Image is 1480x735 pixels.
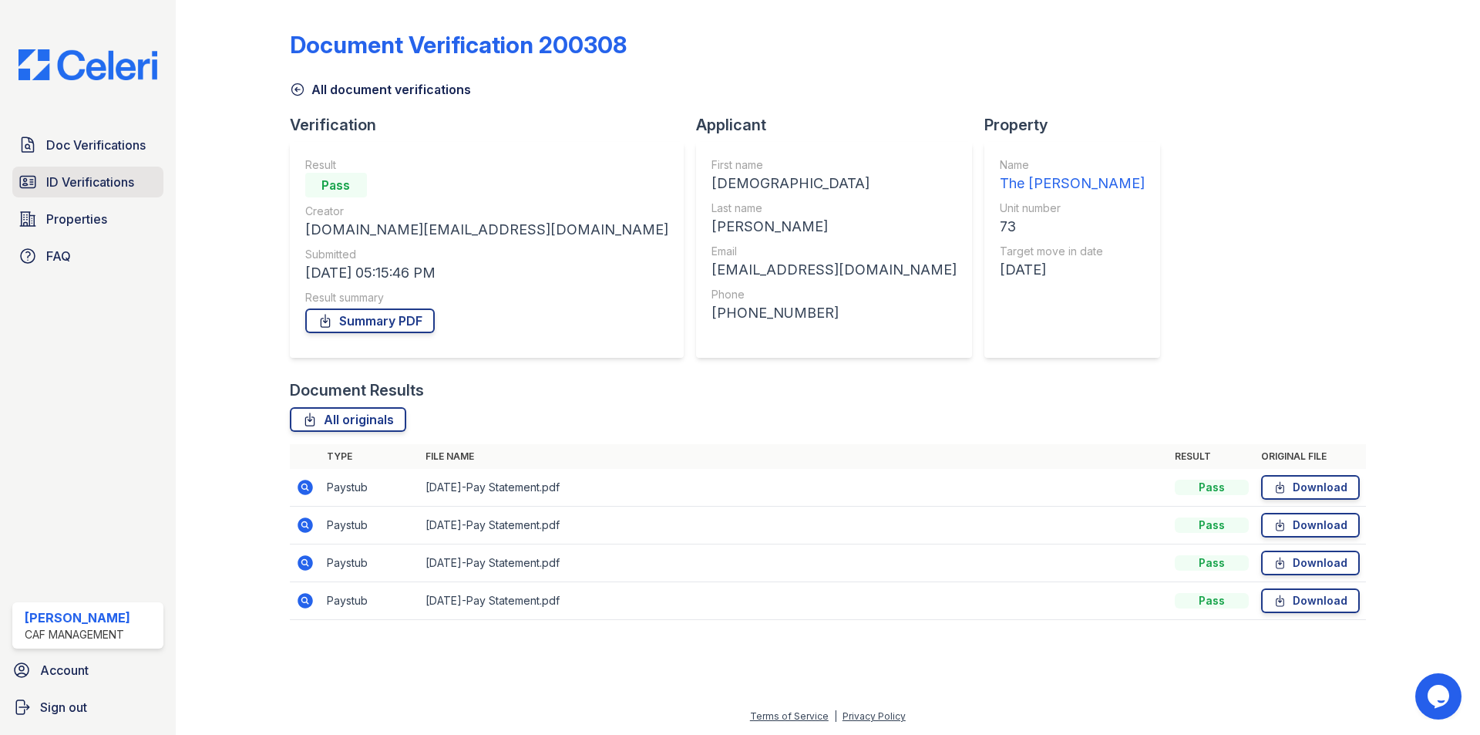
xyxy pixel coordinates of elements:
a: Account [6,655,170,686]
div: Phone [711,287,957,302]
div: [PERSON_NAME] [25,609,130,627]
a: Terms of Service [750,710,829,722]
td: [DATE]-Pay Statement.pdf [419,545,1169,582]
div: Applicant [696,114,984,136]
a: FAQ [12,241,163,271]
div: [DEMOGRAPHIC_DATA] [711,173,957,194]
a: Summary PDF [305,308,435,333]
a: Name The [PERSON_NAME] [1000,157,1145,194]
img: CE_Logo_Blue-a8612792a0a2168367f1c8372b55b34899dd931a85d93a1a3d3e32e68fde9ad4.png [6,49,170,80]
a: All document verifications [290,80,471,99]
td: Paystub [321,545,419,582]
div: [PERSON_NAME] [711,216,957,238]
td: Paystub [321,582,419,620]
span: Account [40,661,89,679]
span: Sign out [40,698,87,716]
div: Pass [305,173,367,197]
div: Pass [1175,518,1249,533]
a: Download [1261,588,1360,613]
a: All originals [290,407,406,432]
iframe: chat widget [1415,673,1465,720]
span: FAQ [46,247,71,265]
div: Submitted [305,247,668,262]
div: [DATE] [1000,259,1145,281]
th: Original file [1255,444,1366,469]
span: Doc Verifications [46,136,146,154]
div: CAF Management [25,627,130,642]
span: Properties [46,210,107,228]
div: Verification [290,114,696,136]
div: 73 [1000,216,1145,238]
div: [DATE] 05:15:46 PM [305,262,668,284]
div: Pass [1175,593,1249,609]
th: Type [321,444,419,469]
div: The [PERSON_NAME] [1000,173,1145,194]
div: Email [711,244,957,259]
td: [DATE]-Pay Statement.pdf [419,582,1169,620]
div: Name [1000,157,1145,173]
a: Doc Verifications [12,130,163,160]
a: ID Verifications [12,167,163,197]
div: Property [984,114,1172,136]
div: Target move in date [1000,244,1145,259]
td: Paystub [321,507,419,545]
div: First name [711,157,957,173]
a: Download [1261,513,1360,538]
div: Pass [1175,480,1249,495]
td: [DATE]-Pay Statement.pdf [419,507,1169,545]
div: Creator [305,204,668,219]
div: Result [305,157,668,173]
a: Sign out [6,692,170,723]
a: Privacy Policy [843,710,906,722]
div: [EMAIL_ADDRESS][DOMAIN_NAME] [711,259,957,281]
div: Last name [711,201,957,216]
td: Paystub [321,469,419,507]
div: [PHONE_NUMBER] [711,302,957,324]
div: Document Verification 200308 [290,31,627,59]
div: Document Results [290,379,424,401]
span: ID Verifications [46,173,134,191]
th: File name [419,444,1169,469]
a: Download [1261,475,1360,500]
div: [DOMAIN_NAME][EMAIL_ADDRESS][DOMAIN_NAME] [305,219,668,241]
td: [DATE]-Pay Statement.pdf [419,469,1169,507]
div: Pass [1175,555,1249,571]
div: Unit number [1000,201,1145,216]
div: Result summary [305,290,668,305]
th: Result [1169,444,1255,469]
a: Download [1261,551,1360,575]
div: | [834,710,837,722]
a: Properties [12,204,163,234]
